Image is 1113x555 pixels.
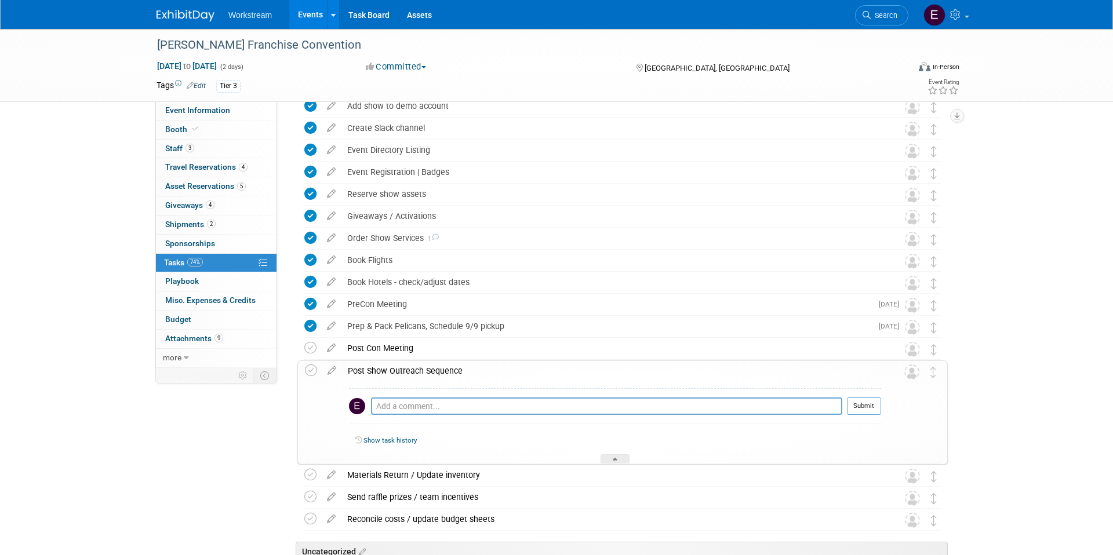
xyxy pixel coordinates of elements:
span: Attachments [165,334,223,343]
a: edit [321,470,341,480]
td: Personalize Event Tab Strip [233,368,253,383]
div: Event Rating [927,79,959,85]
img: Unassigned [905,166,920,181]
a: edit [321,255,341,265]
i: Move task [931,102,937,113]
img: Unassigned [904,364,919,379]
span: 9 [214,334,223,342]
img: Unassigned [905,100,920,115]
div: Post Show Outreach Sequence [342,361,881,381]
span: [DATE] [DATE] [157,61,217,71]
a: Show task history [363,436,417,444]
i: Move task [931,146,937,157]
a: Playbook [156,272,277,291]
span: [GEOGRAPHIC_DATA], [GEOGRAPHIC_DATA] [645,64,790,72]
td: Tags [157,79,206,93]
a: edit [321,277,341,287]
i: Move task [931,300,937,311]
a: Shipments2 [156,216,277,234]
img: Unassigned [905,254,920,269]
span: 4 [239,163,248,171]
i: Move task [931,256,937,267]
a: Search [855,5,908,25]
div: Post Con Meeting [341,338,882,358]
span: Budget [165,315,191,324]
div: Create Slack channel [341,118,882,138]
div: Event Registration | Badges [341,162,882,182]
a: Budget [156,311,277,329]
a: edit [321,321,341,331]
div: Event Directory Listing [341,140,882,160]
img: Unassigned [905,469,920,484]
i: Move task [931,190,937,201]
span: Event Information [165,105,230,115]
div: Book Hotels - check/adjust dates [341,272,882,292]
div: Event Format [840,60,959,78]
button: Committed [362,61,431,73]
div: In-Person [932,63,959,71]
img: Unassigned [905,144,920,159]
span: Sponsorships [165,239,215,248]
span: 2 [207,220,216,228]
img: Unassigned [905,232,920,247]
span: more [163,353,181,362]
div: Order Show Services [341,228,882,248]
img: ExhibitDay [157,10,214,21]
a: edit [321,343,341,353]
span: Search [871,11,897,20]
div: Reserve show assets [341,184,882,204]
i: Move task [931,234,937,245]
img: Unassigned [905,298,920,313]
a: more [156,349,277,367]
span: Staff [165,144,194,153]
div: Materials Return / Update inventory [341,465,882,485]
div: Giveaways / Activations [341,206,882,226]
div: Send raffle prizes / team incentives [341,487,882,507]
span: Travel Reservations [165,162,248,171]
a: edit [321,145,341,155]
a: edit [321,211,341,221]
a: edit [321,233,341,243]
span: 4 [206,200,214,209]
div: Prep & Pack Pelicans, Schedule 9/9 pickup [341,316,872,336]
div: Book Flights [341,250,882,270]
span: Shipments [165,220,216,229]
div: Reconcile costs / update budget sheets [341,509,882,529]
span: Workstream [228,10,272,20]
img: Unassigned [905,122,920,137]
div: Add show to demo account [341,96,882,116]
div: [PERSON_NAME] Franchise Convention [153,35,891,56]
a: edit [321,514,341,524]
a: Travel Reservations4 [156,158,277,177]
a: Booth [156,121,277,139]
a: edit [321,189,341,199]
i: Move task [931,124,937,135]
span: Booth [165,125,201,134]
a: edit [321,123,341,133]
a: Asset Reservations5 [156,177,277,196]
a: edit [322,366,342,376]
i: Move task [931,168,937,179]
span: to [181,61,192,71]
span: [DATE] [879,300,905,308]
a: Sponsorships [156,235,277,253]
i: Move task [931,344,937,355]
img: Format-Inperson.png [919,62,930,71]
img: Unassigned [905,210,920,225]
a: Tasks74% [156,254,277,272]
span: Tasks [164,258,203,267]
span: Playbook [165,276,199,286]
i: Move task [931,515,937,526]
span: 3 [185,144,194,152]
a: Giveaways4 [156,196,277,215]
img: Unassigned [905,491,920,506]
span: 5 [237,182,246,191]
i: Move task [931,278,937,289]
i: Move task [931,212,937,223]
i: Booth reservation complete [192,126,198,132]
div: Tier 3 [216,80,241,92]
img: Ellie Mirman [349,398,365,414]
a: Misc. Expenses & Credits [156,291,277,310]
i: Move task [930,367,936,378]
span: 1 [424,235,439,243]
